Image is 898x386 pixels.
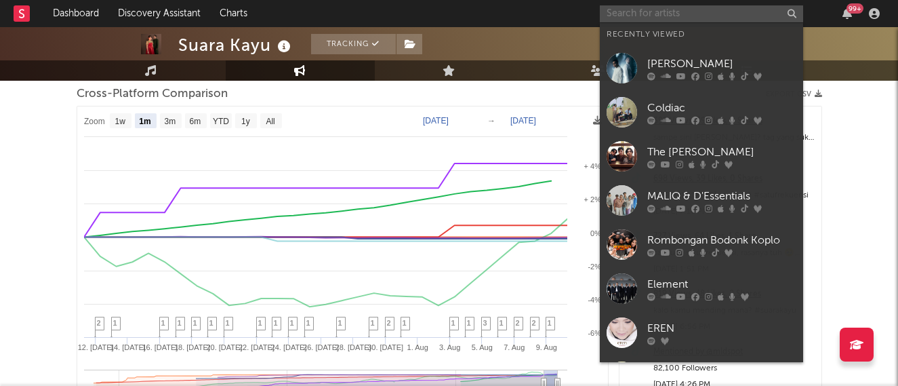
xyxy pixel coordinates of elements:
div: [DATE] 7:16 PM [653,204,815,220]
span: Cross-Platform Comparison [77,86,228,102]
span: 1 [178,319,182,327]
text: -4% [588,296,601,304]
text: 14. [DATE] [109,343,145,351]
text: 3m [164,117,176,126]
text: 12. [DATE] [77,343,113,351]
text: + 4% [584,162,601,170]
button: 99+ [842,8,852,19]
div: [PERSON_NAME] [647,56,796,72]
div: sampe sini [PERSON_NAME]? tag yang suka nanya ini! #suarakayu #satufrekuensi [653,130,815,146]
text: 30. [DATE] [367,343,403,351]
a: 819 Views, 48 Likes, 2 Shares [653,286,815,303]
text: 22. [DATE] [239,343,274,351]
span: 2 [516,319,520,327]
div: EREN [647,320,796,336]
text: 1w [115,117,125,126]
span: 1 [193,319,197,327]
a: MALIQ & D'Essentials [600,178,803,223]
text: 16. [DATE] [142,343,178,351]
div: kalo uda satu frekuensi, rasanya tuh 🥹 #satufrekuensi [653,245,815,261]
div: Rombongan Bodonk Koplo [647,232,796,248]
span: 1 [467,319,471,327]
a: Mentioned by @mldspot [653,344,815,360]
text: 0% [590,229,601,237]
a: [PERSON_NAME] [600,46,803,90]
text: 1y [241,117,250,126]
a: 727 Views, 64 Likes, 1 Share [653,229,815,245]
div: [DATE] 6:56 PM [653,319,815,335]
span: 3 [483,319,487,327]
span: 1 [499,319,504,327]
text: All [266,117,274,126]
text: 20. [DATE] [206,343,242,351]
div: The [PERSON_NAME] [647,144,796,160]
span: 1 [371,319,375,327]
span: 1 [226,319,230,327]
div: kalo kamu mending mana? #suarakayu [653,303,815,319]
text: YTD [212,117,228,126]
div: MALIQ & D'Essentials [647,188,796,204]
span: 1 [338,319,342,327]
div: Suara Kayu [178,34,294,56]
span: 1 [306,319,310,327]
a: 399 Views, 39 Likes, 0 Shares [653,113,815,130]
div: 82,100 Followers [653,360,815,377]
span: 1 [274,319,278,327]
text: → [487,116,495,126]
div: [PERSON_NAME] soal apa? #satufrekuensi [653,187,815,204]
span: 2 [97,319,101,327]
a: Rombongan Bodonk Koplo [600,223,803,267]
span: 1 [548,319,552,327]
a: 698 Views, 39 Likes, 0 Shares [653,171,815,187]
text: 7. Aug [504,343,525,351]
div: Element [647,276,796,292]
div: 99 + [846,3,863,14]
a: The [PERSON_NAME] [600,134,803,178]
div: Coldiac [647,100,796,116]
span: 1 [290,319,294,327]
button: Tracking [311,34,396,54]
a: EREN [600,311,803,355]
text: [DATE] [423,116,449,126]
text: 26. [DATE] [303,343,339,351]
div: [DATE] 8:46 PM [653,146,815,162]
span: 1 [161,319,165,327]
text: Zoom [84,117,105,126]
text: -6% [588,329,601,337]
text: 1. Aug [407,343,428,351]
input: Search for artists [600,5,803,22]
div: [DATE] 1:51 PM [653,261,815,277]
text: 9. Aug [535,343,556,351]
span: 1 [451,319,455,327]
text: + 2% [584,195,601,204]
span: 1 [209,319,213,327]
span: 1 [258,319,262,327]
text: 18. [DATE] [174,343,209,351]
span: 1 [403,319,407,327]
span: 2 [532,319,536,327]
span: 2 [387,319,391,327]
a: Element [600,267,803,311]
text: 24. [DATE] [270,343,306,351]
text: 1m [139,117,150,126]
text: 3. Aug [439,343,460,351]
text: -2% [588,263,601,271]
text: 6m [189,117,201,126]
text: 5. Aug [471,343,492,351]
text: 28. [DATE] [335,343,371,351]
span: 1 [113,319,117,327]
text: [DATE] [510,116,536,126]
div: Recently Viewed [607,26,796,43]
a: Coldiac [600,90,803,134]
